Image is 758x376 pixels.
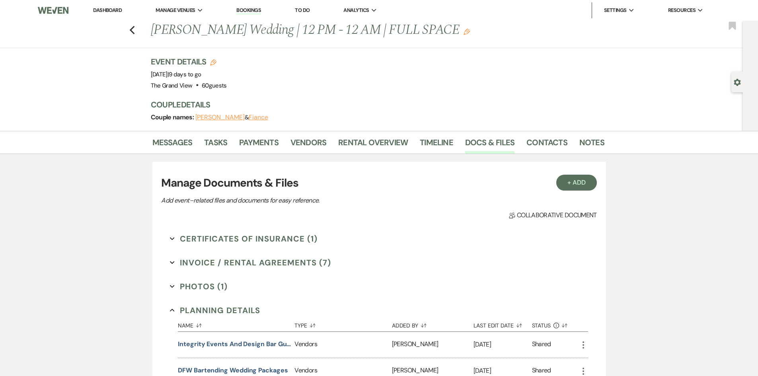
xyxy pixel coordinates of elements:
h3: Couple Details [151,99,596,110]
h3: Manage Documents & Files [161,175,596,191]
p: Add event–related files and documents for easy reference. [161,195,440,206]
a: Payments [239,136,279,154]
span: The Grand View [151,82,193,90]
a: Notes [579,136,604,154]
img: Weven Logo [38,2,68,19]
span: Status [532,323,551,328]
span: Analytics [343,6,369,14]
button: Open lead details [734,78,741,86]
span: 9 days to go [169,70,201,78]
button: Certificates of Insurance (1) [170,233,318,245]
span: | [168,70,201,78]
span: Couple names: [151,113,195,121]
div: Vendors [294,332,392,358]
a: Rental Overview [338,136,408,154]
div: [PERSON_NAME] [392,332,474,358]
h1: [PERSON_NAME] Wedding | 12 PM - 12 AM | FULL SPACE [151,21,507,40]
p: [DATE] [474,366,532,376]
button: Name [178,316,294,331]
a: Docs & Files [465,136,514,154]
span: Manage Venues [156,6,195,14]
a: Bookings [236,7,261,14]
button: DFW Bartending Wedding Packages [178,366,288,375]
a: Timeline [420,136,453,154]
button: Integrity Events and Design Bar Guide [178,339,291,349]
a: Vendors [290,136,326,154]
p: [DATE] [474,339,532,350]
button: [PERSON_NAME] [195,114,245,121]
a: Messages [152,136,193,154]
button: + Add [556,175,597,191]
div: Shared [532,339,551,350]
span: & [195,113,268,121]
button: Photos (1) [170,281,228,292]
span: 60 guests [202,82,227,90]
span: Collaborative document [509,210,596,220]
button: Invoice / Rental Agreements (7) [170,257,331,269]
span: Settings [604,6,627,14]
h3: Event Details [151,56,227,67]
button: Status [532,316,579,331]
button: Added By [392,316,474,331]
button: Edit [464,28,470,35]
a: Tasks [204,136,227,154]
button: Type [294,316,392,331]
button: Planning Details [170,304,260,316]
a: Contacts [526,136,567,154]
a: To Do [295,7,310,14]
span: [DATE] [151,70,201,78]
button: Fiance [249,114,268,121]
span: Resources [668,6,696,14]
a: Dashboard [93,7,122,14]
button: Last Edit Date [474,316,532,331]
